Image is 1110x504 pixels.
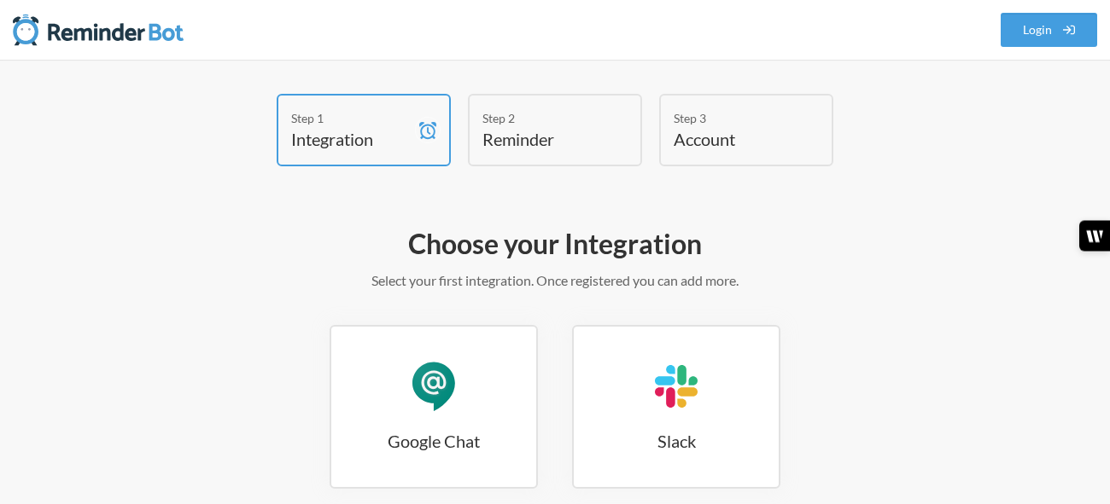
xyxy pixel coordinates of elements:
[291,127,411,151] h4: Integration
[1001,13,1098,47] a: Login
[674,127,793,151] h4: Account
[574,429,779,453] h3: Slack
[331,429,536,453] h3: Google Chat
[291,109,411,127] div: Step 1
[13,13,184,47] img: Reminder Bot
[674,109,793,127] div: Step 3
[60,226,1050,262] h2: Choose your Integration
[60,270,1050,291] p: Select your first integration. Once registered you can add more.
[482,109,602,127] div: Step 2
[482,127,602,151] h4: Reminder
